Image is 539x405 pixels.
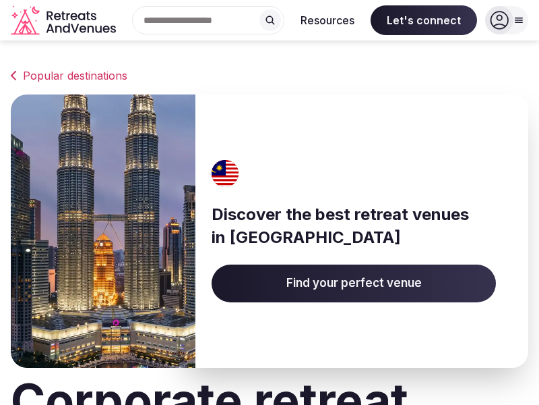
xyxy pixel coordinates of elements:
[212,265,496,302] a: Find your perfect venue
[11,94,195,368] img: Banner image for Malaysia representative of the country
[208,160,244,187] img: Malaysia's flag
[212,203,496,248] h3: Discover the best retreat venues in [GEOGRAPHIC_DATA]
[290,5,365,35] button: Resources
[11,67,528,84] a: Popular destinations
[371,5,477,35] span: Let's connect
[11,5,119,36] svg: Retreats and Venues company logo
[11,5,119,36] a: Visit the homepage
